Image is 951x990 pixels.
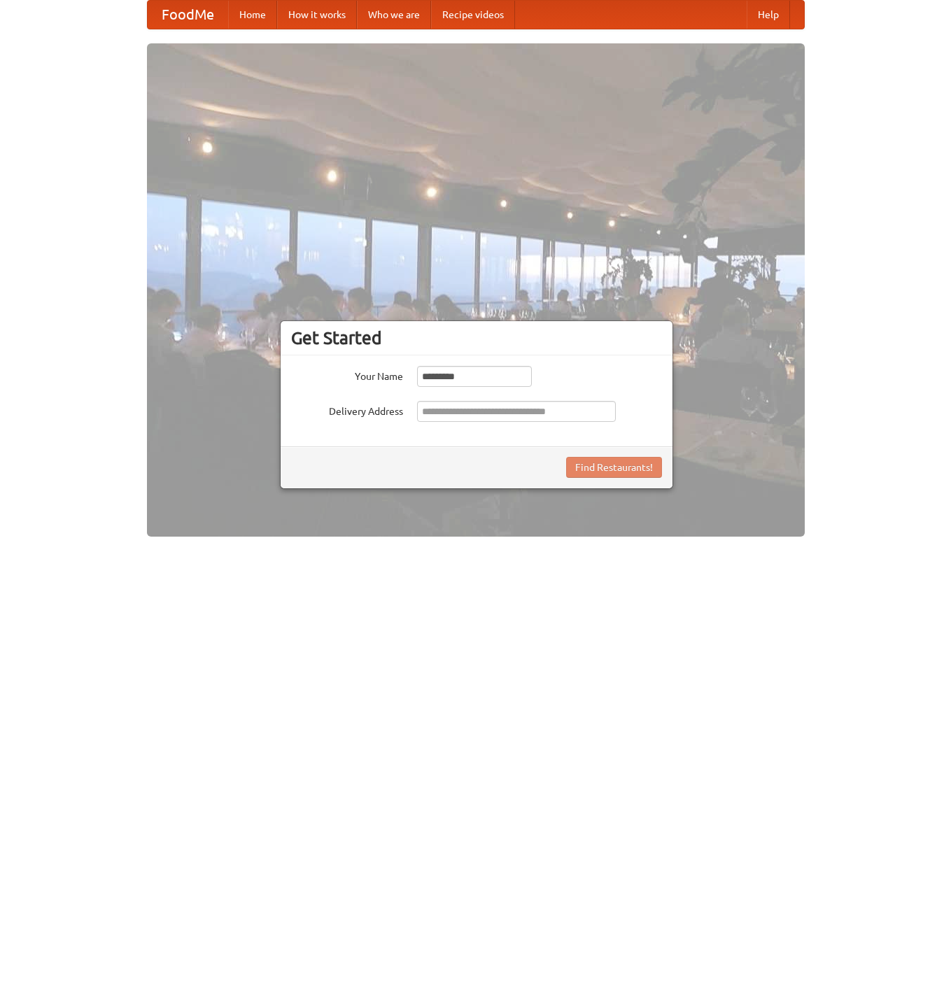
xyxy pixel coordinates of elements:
[566,457,662,478] button: Find Restaurants!
[431,1,515,29] a: Recipe videos
[747,1,790,29] a: Help
[291,366,403,383] label: Your Name
[291,401,403,418] label: Delivery Address
[277,1,357,29] a: How it works
[228,1,277,29] a: Home
[357,1,431,29] a: Who we are
[148,1,228,29] a: FoodMe
[291,327,662,348] h3: Get Started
